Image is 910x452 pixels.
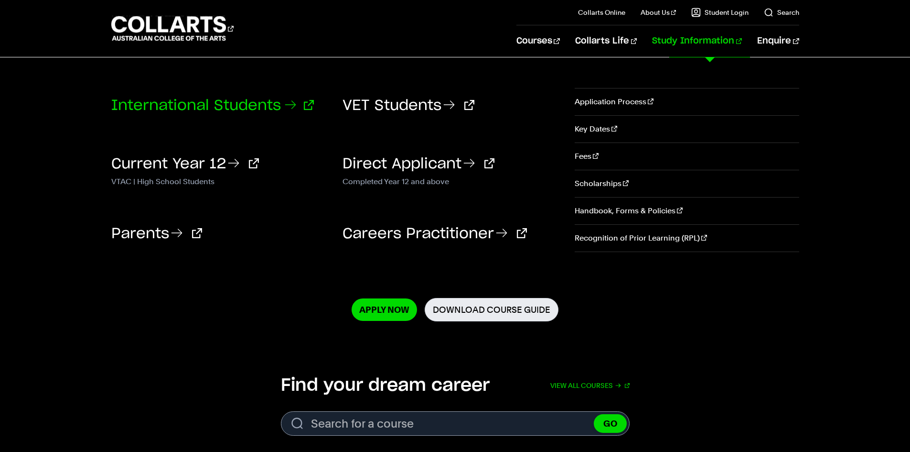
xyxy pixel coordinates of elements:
p: Completed Year 12 and above [343,175,559,187]
a: Courses [516,25,560,57]
a: Key Dates [575,116,799,143]
a: Enquire [757,25,799,57]
h2: Find your dream career [281,375,490,396]
a: Student Login [691,8,749,17]
a: Careers Practitioner [343,227,527,241]
a: Download Course Guide [425,298,558,321]
div: Go to homepage [111,15,234,42]
p: VTAC | High School Students [111,175,328,187]
a: Direct Applicant [343,157,494,171]
a: VET Students [343,99,474,113]
a: Study Information [652,25,742,57]
a: Apply Now [352,298,417,321]
a: International Students [111,99,314,113]
a: Collarts Life [575,25,637,57]
a: About Us [641,8,676,17]
form: Search [281,411,630,436]
a: View all courses [550,375,630,396]
a: Application Process [575,88,799,115]
a: Parents [111,227,202,241]
a: Search [764,8,799,17]
a: Collarts Online [578,8,625,17]
a: Recognition of Prior Learning (RPL) [575,225,799,252]
a: Fees [575,143,799,170]
button: GO [594,414,627,433]
a: Scholarships [575,170,799,197]
input: Search for a course [281,411,630,436]
a: Current Year 12 [111,157,259,171]
a: Handbook, Forms & Policies [575,198,799,224]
